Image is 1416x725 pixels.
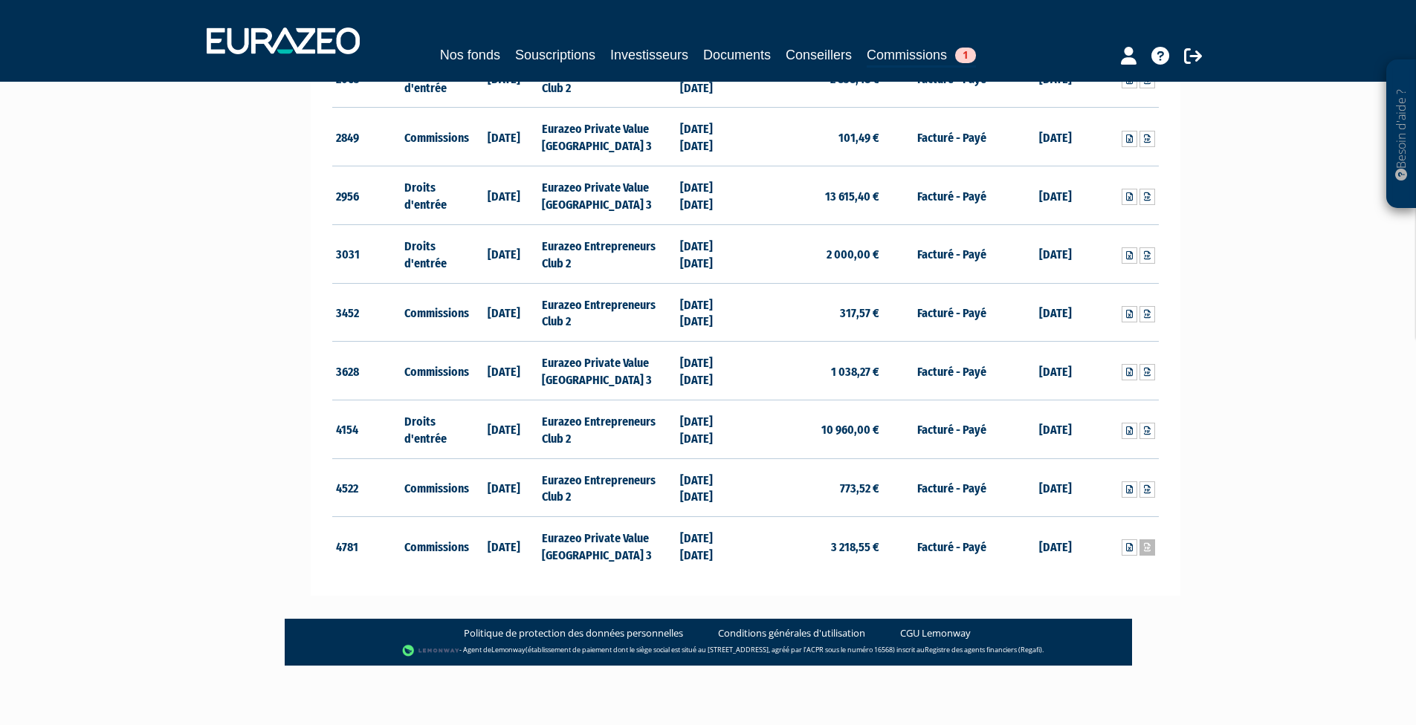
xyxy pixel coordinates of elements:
[883,342,1021,400] td: Facturé - Payé
[332,283,401,342] td: 3452
[470,283,539,342] td: [DATE]
[332,458,401,517] td: 4522
[1021,224,1090,283] td: [DATE]
[470,517,539,575] td: [DATE]
[538,342,676,400] td: Eurazeo Private Value [GEOGRAPHIC_DATA] 3
[746,224,883,283] td: 2 000,00 €
[300,643,1117,658] div: - Agent de (établissement de paiement dont le siège social est situé au [STREET_ADDRESS], agréé p...
[538,224,676,283] td: Eurazeo Entrepreneurs Club 2
[332,224,401,283] td: 3031
[676,224,746,283] td: [DATE] [DATE]
[925,645,1042,654] a: Registre des agents financiers (Regafi)
[401,108,470,166] td: Commissions
[867,45,976,68] a: Commissions1
[746,108,883,166] td: 101,49 €
[746,283,883,342] td: 317,57 €
[470,166,539,225] td: [DATE]
[1021,400,1090,458] td: [DATE]
[883,283,1021,342] td: Facturé - Payé
[538,108,676,166] td: Eurazeo Private Value [GEOGRAPHIC_DATA] 3
[883,458,1021,517] td: Facturé - Payé
[470,400,539,458] td: [DATE]
[207,27,360,54] img: 1732889491-logotype_eurazeo_blanc_rvb.png
[464,626,683,640] a: Politique de protection des données personnelles
[401,458,470,517] td: Commissions
[718,626,865,640] a: Conditions générales d'utilisation
[955,48,976,63] span: 1
[676,517,746,575] td: [DATE] [DATE]
[538,517,676,575] td: Eurazeo Private Value [GEOGRAPHIC_DATA] 3
[746,166,883,225] td: 13 615,40 €
[746,342,883,400] td: 1 038,27 €
[470,342,539,400] td: [DATE]
[401,400,470,458] td: Droits d'entrée
[470,224,539,283] td: [DATE]
[332,517,401,575] td: 4781
[538,400,676,458] td: Eurazeo Entrepreneurs Club 2
[1021,108,1090,166] td: [DATE]
[332,342,401,400] td: 3628
[900,626,971,640] a: CGU Lemonway
[786,45,852,65] a: Conseillers
[746,458,883,517] td: 773,52 €
[1021,342,1090,400] td: [DATE]
[610,45,688,65] a: Investisseurs
[676,458,746,517] td: [DATE] [DATE]
[332,166,401,225] td: 2956
[746,517,883,575] td: 3 218,55 €
[401,166,470,225] td: Droits d'entrée
[470,458,539,517] td: [DATE]
[1021,517,1090,575] td: [DATE]
[515,45,595,65] a: Souscriptions
[470,108,539,166] td: [DATE]
[401,517,470,575] td: Commissions
[538,283,676,342] td: Eurazeo Entrepreneurs Club 2
[883,166,1021,225] td: Facturé - Payé
[746,400,883,458] td: 10 960,00 €
[676,166,746,225] td: [DATE] [DATE]
[1021,166,1090,225] td: [DATE]
[401,283,470,342] td: Commissions
[402,643,459,658] img: logo-lemonway.png
[1021,458,1090,517] td: [DATE]
[883,108,1021,166] td: Facturé - Payé
[676,342,746,400] td: [DATE] [DATE]
[491,645,526,654] a: Lemonway
[401,224,470,283] td: Droits d'entrée
[401,342,470,400] td: Commissions
[676,400,746,458] td: [DATE] [DATE]
[332,108,401,166] td: 2849
[332,400,401,458] td: 4154
[676,108,746,166] td: [DATE] [DATE]
[1393,68,1410,201] p: Besoin d'aide ?
[883,224,1021,283] td: Facturé - Payé
[703,45,771,65] a: Documents
[883,400,1021,458] td: Facturé - Payé
[440,45,500,65] a: Nos fonds
[538,166,676,225] td: Eurazeo Private Value [GEOGRAPHIC_DATA] 3
[883,517,1021,575] td: Facturé - Payé
[676,283,746,342] td: [DATE] [DATE]
[538,458,676,517] td: Eurazeo Entrepreneurs Club 2
[1021,283,1090,342] td: [DATE]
